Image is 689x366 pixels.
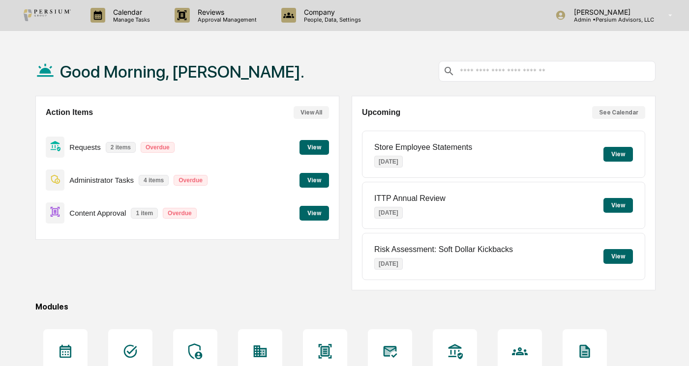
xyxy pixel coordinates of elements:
p: Company [296,8,366,16]
p: [DATE] [374,258,403,270]
p: Overdue [163,208,197,219]
button: See Calendar [592,106,645,119]
h2: Upcoming [362,108,400,117]
p: Requests [69,143,100,151]
p: Store Employee Statements [374,143,472,152]
button: View All [294,106,329,119]
p: Risk Assessment: Soft Dollar Kickbacks [374,245,513,254]
p: Administrator Tasks [69,176,134,184]
p: Calendar [105,8,155,16]
p: Admin • Persium Advisors, LLC [566,16,654,23]
p: Manage Tasks [105,16,155,23]
h1: Good Morning, [PERSON_NAME]. [60,62,304,82]
a: View [300,175,329,184]
p: Overdue [174,175,208,186]
p: ITTP Annual Review [374,194,446,203]
p: 4 items [139,175,169,186]
p: Reviews [190,8,262,16]
button: View [300,140,329,155]
p: Content Approval [69,209,126,217]
button: View [603,147,633,162]
p: [PERSON_NAME] [566,8,654,16]
p: [DATE] [374,207,403,219]
p: 1 item [131,208,158,219]
img: logo [24,9,71,21]
a: View [300,142,329,151]
button: View [300,206,329,221]
button: View [603,249,633,264]
p: [DATE] [374,156,403,168]
p: 2 items [106,142,136,153]
iframe: Open customer support [658,334,684,360]
button: View [603,198,633,213]
button: View [300,173,329,188]
p: Overdue [141,142,175,153]
h2: Action Items [46,108,93,117]
p: People, Data, Settings [296,16,366,23]
div: Modules [35,302,656,311]
p: Approval Management [190,16,262,23]
a: View [300,208,329,217]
